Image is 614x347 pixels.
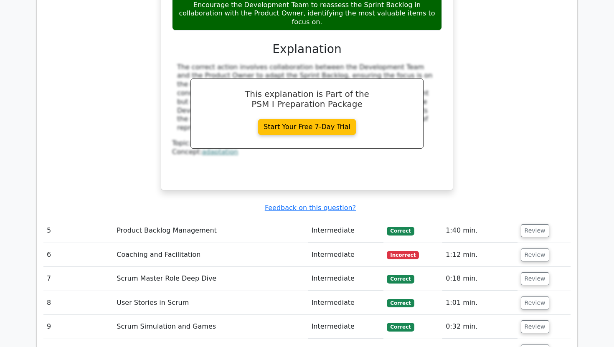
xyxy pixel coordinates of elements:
[442,315,517,339] td: 0:32 min.
[521,272,549,285] button: Review
[43,243,113,267] td: 6
[308,315,384,339] td: Intermediate
[172,139,442,148] div: Topic:
[521,248,549,261] button: Review
[113,267,308,291] td: Scrum Master Role Deep Dive
[43,219,113,243] td: 5
[387,275,414,283] span: Correct
[442,219,517,243] td: 1:40 min.
[265,204,356,212] a: Feedback on this question?
[387,323,414,331] span: Correct
[43,267,113,291] td: 7
[113,291,308,315] td: User Stories in Scrum
[308,243,384,267] td: Intermediate
[442,243,517,267] td: 1:12 min.
[113,219,308,243] td: Product Backlog Management
[113,243,308,267] td: Coaching and Facilitation
[442,267,517,291] td: 0:18 min.
[387,227,414,235] span: Correct
[43,315,113,339] td: 9
[521,320,549,333] button: Review
[442,291,517,315] td: 1:01 min.
[258,119,356,135] a: Start Your Free 7-Day Trial
[308,219,384,243] td: Intermediate
[521,224,549,237] button: Review
[43,291,113,315] td: 8
[177,42,437,56] h3: Explanation
[177,63,437,132] div: The correct action involves collaboration between the Development Team and the Product Owner to a...
[387,299,414,307] span: Correct
[113,315,308,339] td: Scrum Simulation and Games
[308,267,384,291] td: Intermediate
[521,296,549,309] button: Review
[308,291,384,315] td: Intermediate
[202,148,238,156] a: adaptation
[172,148,442,157] div: Concept:
[387,251,419,259] span: Incorrect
